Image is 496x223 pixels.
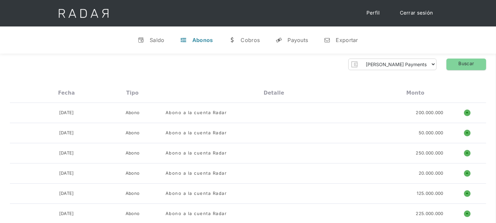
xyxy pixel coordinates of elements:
div: Tipo [126,90,139,96]
div: [DATE] [59,210,74,217]
h1: o [464,110,471,116]
a: Perfil [360,7,387,20]
div: [DATE] [59,170,74,177]
div: 50.000.000 [419,130,443,136]
div: Detalle [264,90,284,96]
div: 250.000.000 [416,150,443,156]
div: Cobros [241,37,260,43]
div: Abono [126,190,140,197]
div: Abono [126,150,140,156]
div: [DATE] [59,190,74,197]
div: [DATE] [59,130,74,136]
div: t [180,37,187,43]
div: 20.000.000 [419,170,443,177]
div: Monto [406,90,425,96]
div: w [229,37,235,43]
div: Abono [126,210,140,217]
div: Payouts [287,37,308,43]
div: Fecha [58,90,75,96]
div: Abonos [192,37,213,43]
a: Buscar [446,59,486,70]
h1: o [464,190,471,197]
div: Abono a la cuenta Radar [166,110,227,116]
a: Cerrar sesión [393,7,440,20]
div: y [276,37,282,43]
div: n [324,37,330,43]
div: Exportar [336,37,358,43]
div: v [138,37,144,43]
form: Form [348,59,437,70]
div: Abono [126,110,140,116]
div: Abono [126,170,140,177]
div: Abono a la cuenta Radar [166,150,227,156]
div: Abono a la cuenta Radar [166,130,227,136]
div: Abono a la cuenta Radar [166,210,227,217]
div: [DATE] [59,110,74,116]
div: [DATE] [59,150,74,156]
div: Abono [126,130,140,136]
div: 225.000.000 [416,210,443,217]
div: Abono a la cuenta Radar [166,190,227,197]
h1: o [464,150,471,156]
div: Abono a la cuenta Radar [166,170,227,177]
h1: o [464,210,471,217]
div: 125.000.000 [417,190,443,197]
h1: o [464,130,471,136]
div: 200.000.000 [416,110,443,116]
h1: o [464,170,471,177]
div: Saldo [150,37,165,43]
